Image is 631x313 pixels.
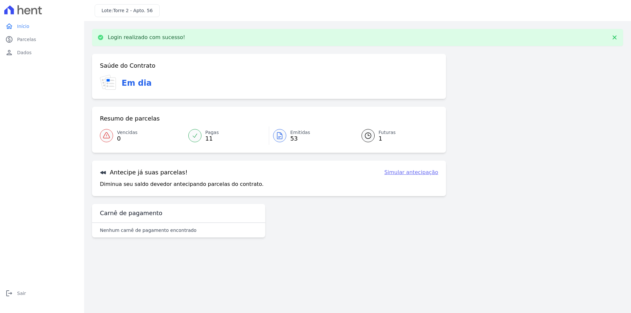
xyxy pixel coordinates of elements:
[205,136,219,141] span: 11
[384,168,438,176] a: Simular antecipação
[108,34,185,41] p: Login realizado com sucesso!
[117,129,137,136] span: Vencidas
[17,49,32,56] span: Dados
[100,180,264,188] p: Diminua seu saldo devedor antecipando parcelas do contrato.
[269,126,354,145] a: Emitidas 53
[184,126,269,145] a: Pagas 11
[102,7,153,14] h3: Lote:
[100,209,162,217] h3: Carnê de pagamento
[117,136,137,141] span: 0
[17,23,29,30] span: Início
[17,36,36,43] span: Parcelas
[205,129,219,136] span: Pagas
[100,115,160,123] h3: Resumo de parcelas
[5,35,13,43] i: paid
[100,168,188,176] h3: Antecipe já suas parcelas!
[290,136,310,141] span: 53
[379,129,396,136] span: Futuras
[5,49,13,56] i: person
[100,227,197,234] p: Nenhum carnê de pagamento encontrado
[354,126,438,145] a: Futuras 1
[122,77,152,89] h3: Em dia
[3,46,82,59] a: personDados
[3,287,82,300] a: logoutSair
[100,62,155,70] h3: Saúde do Contrato
[113,8,153,13] span: Torre 2 - Apto. 56
[3,33,82,46] a: paidParcelas
[379,136,396,141] span: 1
[100,126,184,145] a: Vencidas 0
[17,290,26,297] span: Sair
[5,22,13,30] i: home
[3,20,82,33] a: homeInício
[290,129,310,136] span: Emitidas
[5,289,13,297] i: logout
